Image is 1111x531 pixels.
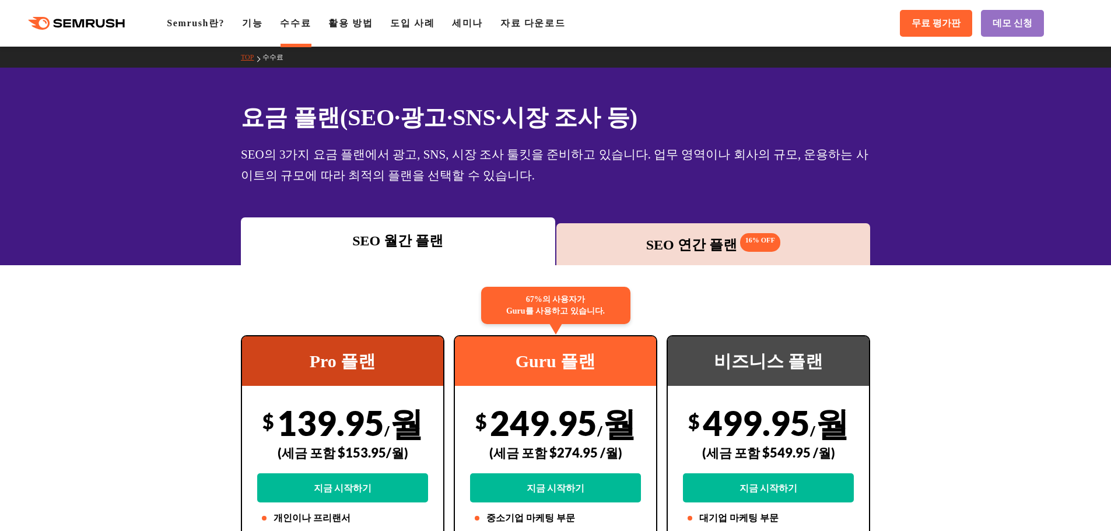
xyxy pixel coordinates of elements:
font: 지금 시작하기 [740,482,797,493]
font: SEO의 3가지 요금 플랜에서 광고, SNS, 시장 조사 툴킷을 준비하고 있습니다. 업무 영역이나 회사의 규모, 운용하는 사이트의 규모에 따라 최적의 플랜을 선택할 수 있습니다. [241,147,868,182]
font: 중소기업 마케팅 부문 [486,513,575,523]
font: SEO 연간 플랜 [646,237,737,252]
a: TOP [241,53,262,61]
a: 무료 평가판 [900,10,972,37]
font: $ [262,409,274,433]
font: 16% OFF [745,236,775,244]
font: 비즈니스 플랜 [714,351,823,371]
font: $ [475,409,487,433]
a: 지금 시작하기 [257,473,428,502]
font: 499.95 [703,403,810,443]
a: 기능 [242,18,262,28]
a: 수수료 [262,53,292,61]
a: Semrush란? [167,18,225,28]
a: 도입 사례 [390,18,434,28]
font: 지금 시작하기 [314,482,371,493]
font: 요금 플랜(SEO·광고·SNS·시장 조사 등) [241,104,637,131]
font: (세금 포함 $274.95 /월) [489,445,622,460]
font: $ [688,409,700,433]
font: 월 [602,403,636,443]
font: / [810,423,815,439]
font: 월 [815,403,849,443]
a: 데모 신청 [981,10,1044,37]
font: TOP [241,53,254,61]
a: 활용 방법 [328,18,373,28]
font: 67%의 사용자가 [526,295,586,304]
font: 수수료 [262,53,283,61]
font: Pro 플랜 [310,351,376,371]
font: 개인이나 프리랜서 [274,513,351,523]
font: 데모 신청 [993,18,1032,28]
a: 자료 다운로드 [500,18,565,28]
a: 세미나 [452,18,483,28]
font: Guru를 사용하고 있습니다. [506,307,605,315]
a: 지금 시작하기 [470,473,641,502]
font: 대기업 마케팅 부문 [699,513,779,523]
font: 249.95 [490,403,597,443]
font: Guru 플랜 [516,351,596,371]
font: 139.95 [277,403,384,443]
a: 지금 시작하기 [683,473,854,502]
font: (세금 포함 $153.95/월) [278,445,408,460]
font: 월 [390,403,423,443]
a: 수수료 [280,18,311,28]
font: (세금 포함 $549.95 /월) [702,445,835,460]
font: 무료 평가판 [912,18,961,28]
font: / [597,423,602,439]
font: 지금 시작하기 [527,482,584,493]
font: SEO 월간 플랜 [352,233,443,248]
font: / [384,423,390,439]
